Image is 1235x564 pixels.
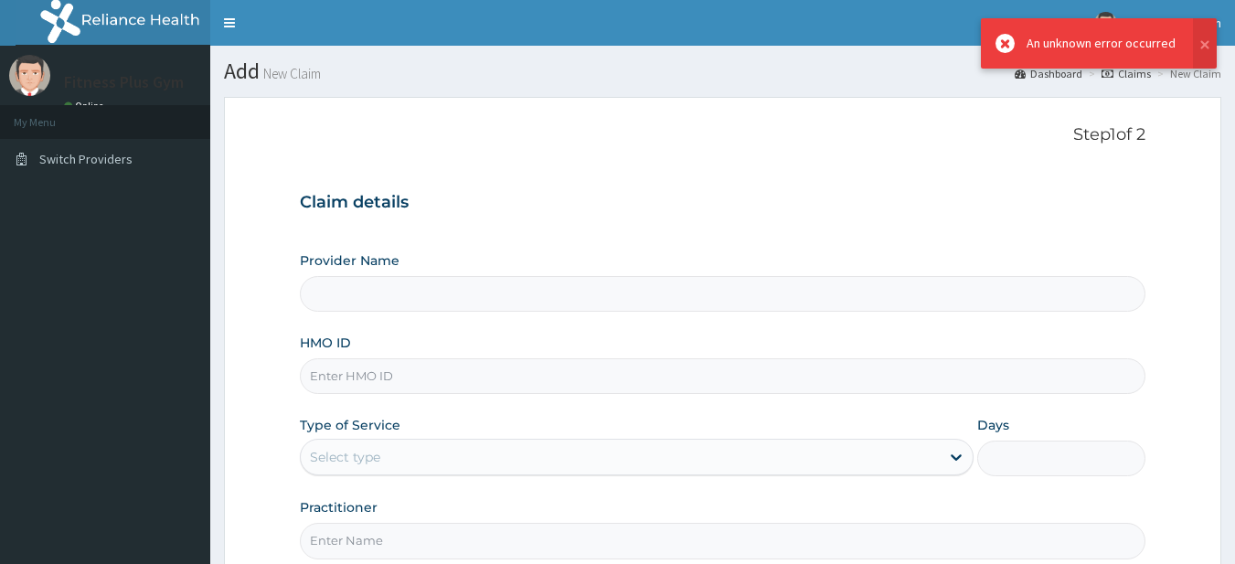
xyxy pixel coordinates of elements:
[260,67,321,80] small: New Claim
[300,358,1146,394] input: Enter HMO ID
[1094,12,1117,35] img: User Image
[224,59,1221,83] h1: Add
[300,193,1146,213] h3: Claim details
[300,125,1146,145] p: Step 1 of 2
[9,55,50,96] img: User Image
[1102,66,1151,81] a: Claims
[1153,66,1221,81] li: New Claim
[1027,34,1176,53] div: An unknown error occurred
[1015,66,1082,81] a: Dashboard
[64,100,108,112] a: Online
[1128,15,1221,31] span: Fitness Plus Gym
[300,523,1146,559] input: Enter Name
[300,251,399,270] label: Provider Name
[977,416,1009,434] label: Days
[300,334,351,352] label: HMO ID
[300,416,400,434] label: Type of Service
[64,74,184,90] p: Fitness Plus Gym
[310,448,380,466] div: Select type
[300,498,378,516] label: Practitioner
[39,151,133,167] span: Switch Providers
